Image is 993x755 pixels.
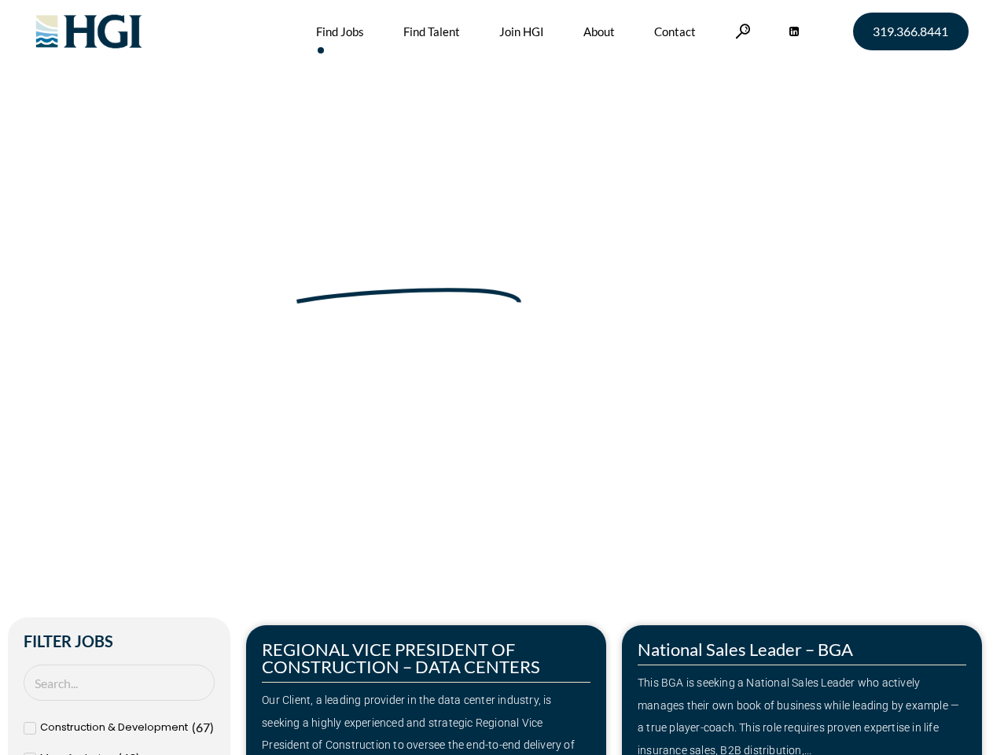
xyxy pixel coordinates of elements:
span: ( [192,720,196,735]
span: Jobs [95,317,120,333]
input: Search Job [24,665,215,702]
a: Search [735,24,751,39]
span: Next Move [293,244,524,296]
h2: Filter Jobs [24,633,215,649]
a: Home [57,317,90,333]
a: REGIONAL VICE PRESIDENT OF CONSTRUCTION – DATA CENTERS [262,639,540,677]
span: Construction & Development [40,716,188,739]
span: Make Your [57,241,284,298]
span: 67 [196,720,210,735]
span: ) [210,720,214,735]
span: » [57,317,120,333]
a: National Sales Leader – BGA [638,639,853,660]
a: 319.366.8441 [853,13,969,50]
span: 319.366.8441 [873,25,948,38]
